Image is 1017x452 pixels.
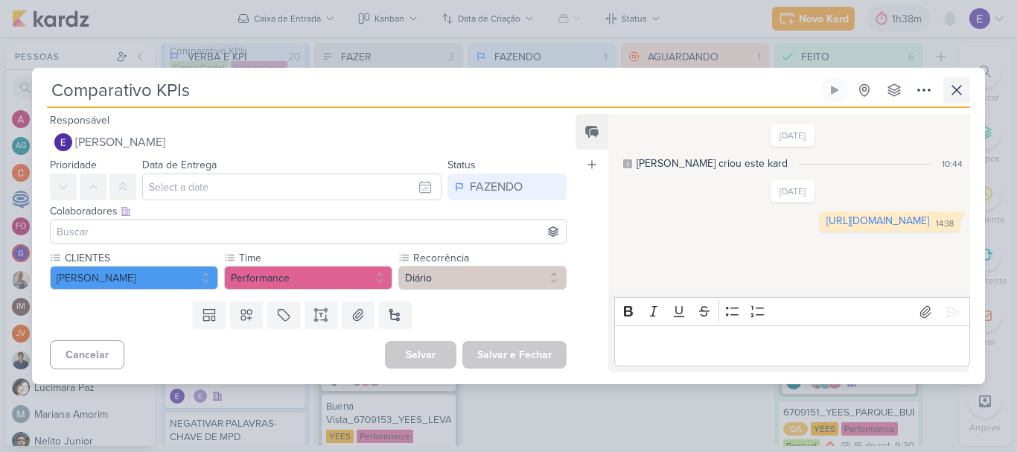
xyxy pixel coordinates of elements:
[224,266,392,290] button: Performance
[637,156,788,171] div: [PERSON_NAME] criou este kard
[50,340,124,369] button: Cancelar
[447,174,567,200] button: FAZENDO
[54,133,72,151] img: Eduardo Quaresma
[63,250,218,266] label: CLIENTES
[412,250,567,266] label: Recorrência
[614,297,970,326] div: Editor toolbar
[47,77,818,104] input: Kard Sem Título
[942,157,963,171] div: 10:44
[614,325,970,366] div: Editor editing area: main
[826,214,929,227] a: [URL][DOMAIN_NAME]
[398,266,567,290] button: Diário
[75,133,165,151] span: [PERSON_NAME]
[50,266,218,290] button: [PERSON_NAME]
[237,250,392,266] label: Time
[829,84,841,96] div: Ligar relógio
[50,159,97,171] label: Prioridade
[50,203,567,219] div: Colaboradores
[936,218,954,230] div: 14:38
[142,174,441,200] input: Select a date
[50,129,567,156] button: [PERSON_NAME]
[54,223,563,241] input: Buscar
[50,114,109,127] label: Responsável
[447,159,476,171] label: Status
[142,159,217,171] label: Data de Entrega
[470,178,523,196] div: FAZENDO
